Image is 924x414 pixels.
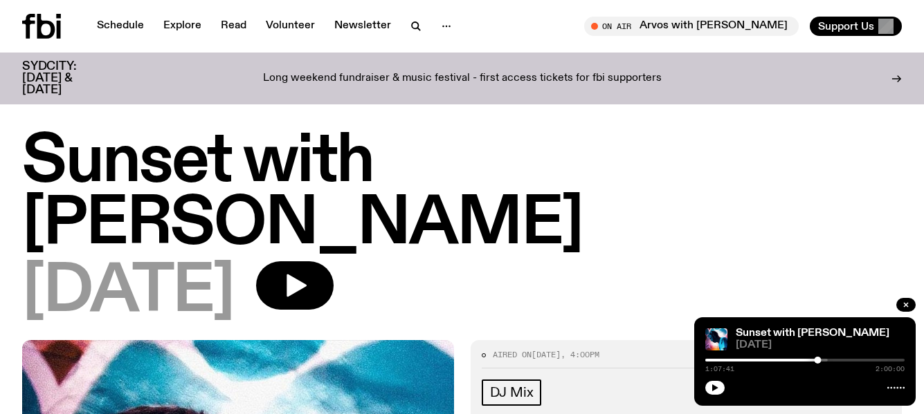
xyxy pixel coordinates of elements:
a: Sunset with [PERSON_NAME] [736,328,889,339]
h1: Sunset with [PERSON_NAME] [22,131,902,256]
span: [DATE] [736,340,905,350]
a: Newsletter [326,17,399,36]
button: On AirArvos with [PERSON_NAME] [584,17,799,36]
img: Simon Caldwell stands side on, looking downwards. He has headphones on. Behind him is a brightly ... [705,328,727,350]
span: Support Us [818,20,874,32]
span: 2:00:00 [876,366,905,373]
a: Read [212,17,255,36]
a: Volunteer [257,17,323,36]
span: [DATE] [532,349,561,360]
p: Long weekend fundraiser & music festival - first access tickets for fbi supporters [263,73,662,85]
h3: SYDCITY: [DATE] & [DATE] [22,61,111,96]
span: , 4:00pm [561,349,599,360]
span: [DATE] [22,261,234,323]
span: DJ Mix [490,385,534,400]
a: Schedule [89,17,152,36]
button: Support Us [810,17,902,36]
span: Aired on [493,349,532,360]
span: 1:07:41 [705,366,734,373]
a: Explore [155,17,210,36]
a: DJ Mix [482,379,542,406]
